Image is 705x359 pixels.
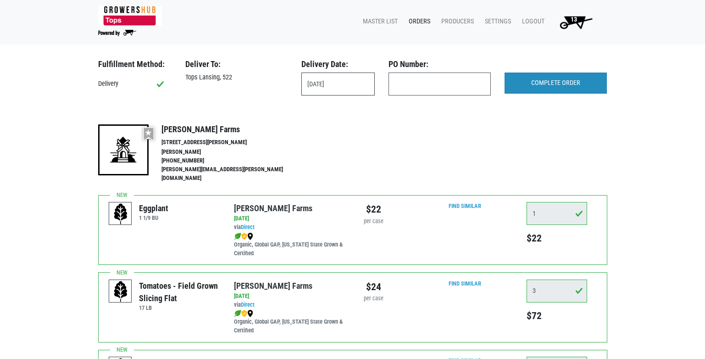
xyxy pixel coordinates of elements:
[234,310,241,317] img: leaf-e5c59151409436ccce96b2ca1b28e03c.png
[360,202,388,217] div: $22
[477,13,515,30] a: Settings
[241,224,255,230] a: Direct
[241,233,247,240] img: safety-e55c860ca8c00a9c171001a62a92dabd.png
[571,16,577,23] span: 13
[401,13,434,30] a: Orders
[98,30,136,36] img: Powered by Big Wheelbarrow
[449,280,481,287] a: Find Similar
[234,233,241,240] img: leaf-e5c59151409436ccce96b2ca1b28e03c.png
[139,304,220,311] h6: 17 LB
[301,73,375,95] input: Select Date
[355,13,401,30] a: Master List
[234,309,345,335] div: Organic, Global GAP, [US_STATE] State Grown & Certified
[139,280,220,304] div: Tomatoes - Field Grown Slicing Flat
[178,73,294,83] div: Tops Lansing, 522
[185,59,288,69] h3: Deliver To:
[161,157,303,165] li: [PHONE_NUMBER]
[527,232,587,244] h5: $22
[98,6,162,26] img: 279edf242af8f9d49a69d9d2afa010fb.png
[527,202,587,225] input: Qty
[360,280,388,294] div: $24
[360,217,388,226] div: per case
[548,13,600,31] a: 13
[234,203,312,213] a: [PERSON_NAME] Farms
[505,73,607,94] input: COMPLETE ORDER
[449,202,481,209] a: Find Similar
[434,13,477,30] a: Producers
[161,165,303,183] li: [PERSON_NAME][EMAIL_ADDRESS][PERSON_NAME][DOMAIN_NAME]
[139,214,168,221] h6: 1 1/9 BU
[234,301,345,309] div: via
[360,294,388,303] div: per case
[139,202,168,214] div: Eggplant
[555,13,596,31] img: Cart
[109,202,132,225] img: placeholder-variety-43d6402dacf2d531de610a020419775a.svg
[389,59,491,69] h3: PO Number:
[98,124,149,175] img: 19-7441ae2ccb79c876ff41c34f3bd0da69.png
[234,223,345,232] div: via
[241,310,247,317] img: safety-e55c860ca8c00a9c171001a62a92dabd.png
[247,233,253,240] img: map_marker-0e94453035b3232a4d21701695807de9.png
[241,301,255,308] a: Direct
[161,124,303,135] h4: [PERSON_NAME] Farms
[527,310,587,322] h5: $72
[234,214,345,223] div: [DATE]
[98,59,172,69] h3: Fulfillment Method:
[161,138,303,147] li: [STREET_ADDRESS][PERSON_NAME]
[161,148,303,157] li: [PERSON_NAME]
[515,13,548,30] a: Logout
[527,280,587,303] input: Qty
[247,310,253,317] img: map_marker-0e94453035b3232a4d21701695807de9.png
[234,292,345,301] div: [DATE]
[234,232,345,258] div: Organic, Global GAP, [US_STATE] State Grown & Certified
[109,280,132,303] img: placeholder-variety-43d6402dacf2d531de610a020419775a.svg
[234,281,312,291] a: [PERSON_NAME] Farms
[301,59,375,69] h3: Delivery Date:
